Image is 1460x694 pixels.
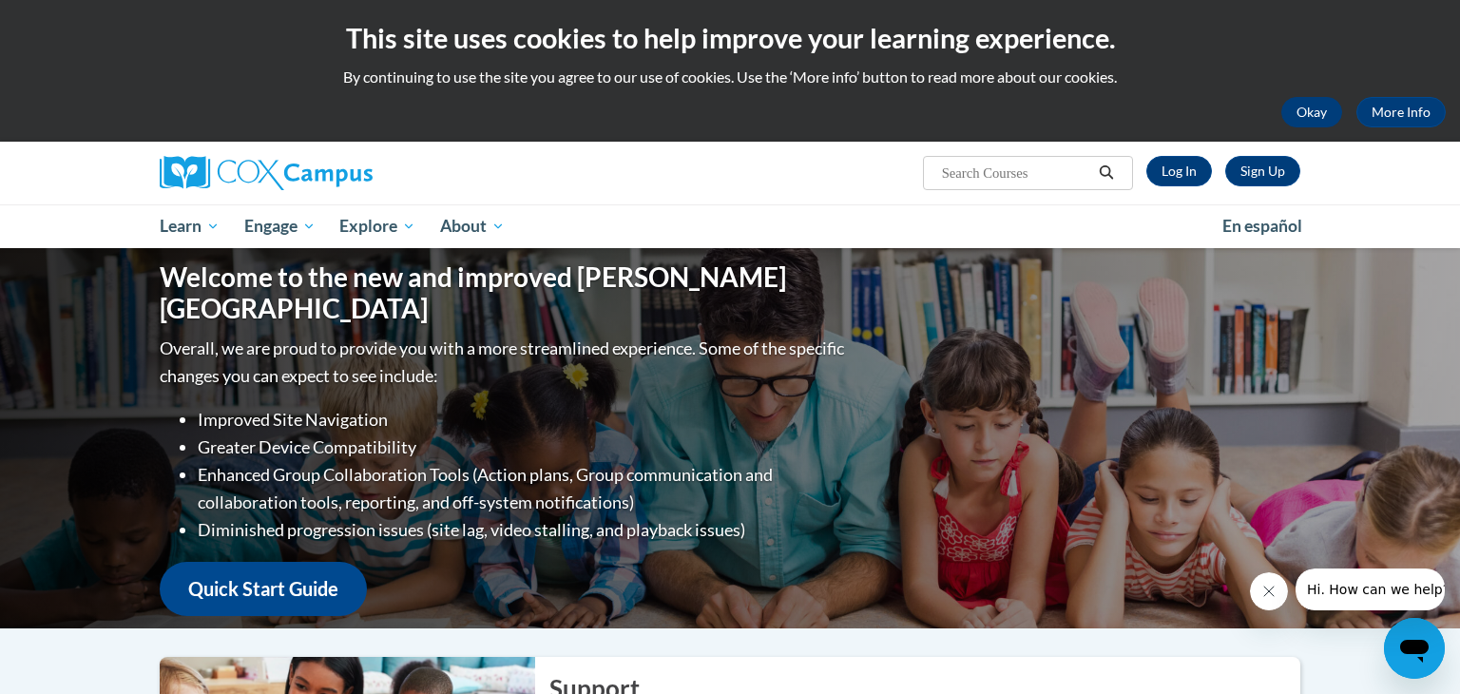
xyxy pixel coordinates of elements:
a: Learn [147,204,232,248]
p: By continuing to use the site you agree to our use of cookies. Use the ‘More info’ button to read... [14,67,1446,87]
h2: This site uses cookies to help improve your learning experience. [14,19,1446,57]
button: Okay [1281,97,1342,127]
a: Quick Start Guide [160,562,367,616]
span: Learn [160,215,220,238]
button: Search [1092,162,1121,184]
a: Log In [1146,156,1212,186]
a: Explore [327,204,428,248]
a: More Info [1356,97,1446,127]
input: Search Courses [940,162,1092,184]
p: Overall, we are proud to provide you with a more streamlined experience. Some of the specific cha... [160,335,849,390]
h1: Welcome to the new and improved [PERSON_NAME][GEOGRAPHIC_DATA] [160,261,849,325]
div: Main menu [131,204,1329,248]
iframe: Button to launch messaging window [1384,618,1445,679]
img: Cox Campus [160,156,373,190]
span: Engage [244,215,316,238]
li: Improved Site Navigation [198,406,849,434]
span: Explore [339,215,415,238]
a: About [428,204,517,248]
li: Greater Device Compatibility [198,434,849,461]
li: Enhanced Group Collaboration Tools (Action plans, Group communication and collaboration tools, re... [198,461,849,516]
a: En español [1210,206,1315,246]
span: En español [1222,216,1302,236]
span: About [440,215,505,238]
iframe: Close message [1250,572,1288,610]
iframe: Message from company [1296,569,1445,610]
a: Register [1225,156,1300,186]
a: Cox Campus [160,156,521,190]
span: Hi. How can we help? [11,13,154,29]
li: Diminished progression issues (site lag, video stalling, and playback issues) [198,516,849,544]
a: Engage [232,204,328,248]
